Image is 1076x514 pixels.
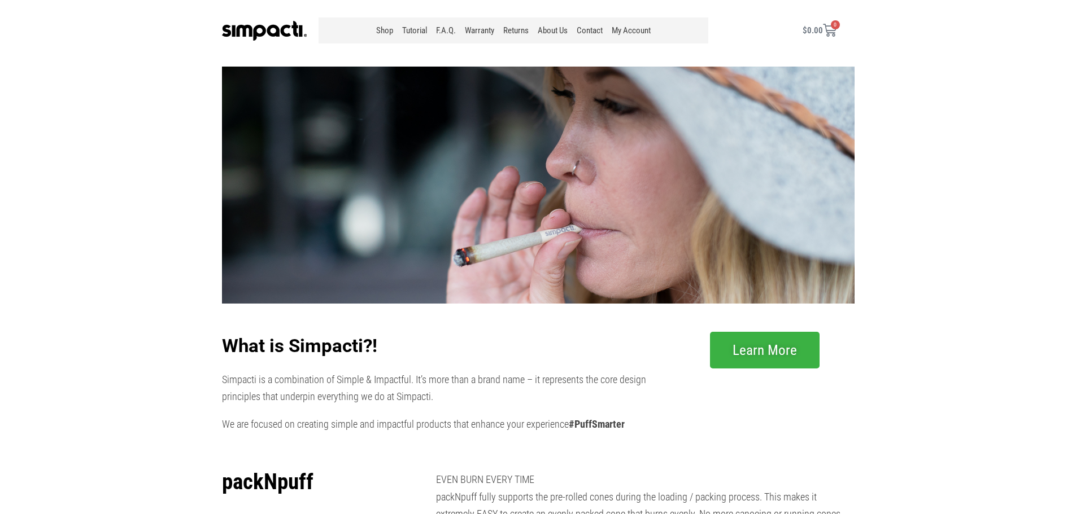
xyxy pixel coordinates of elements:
p: Simpacti is a combination of Simple & Impactful. It’s more than a brand name – it represents the ... [222,371,667,406]
bdi: 0.00 [803,25,823,36]
span: Learn More [733,343,797,357]
a: Shop [372,17,398,43]
span: 0 [831,20,840,29]
a: F.A.Q. [432,17,460,43]
a: $0.00 0 [789,17,850,44]
a: Learn More [710,332,820,368]
a: My Account [607,17,655,43]
b: packNpuff [222,469,313,495]
a: About Us [533,17,572,43]
b: What is Simpacti?! [222,335,377,357]
a: Returns [499,17,533,43]
img: Even Pack Even Burn [222,67,855,304]
b: #PuffSmarter [569,418,625,430]
span: $ [803,25,807,36]
a: Tutorial [398,17,432,43]
a: Warranty [460,17,499,43]
a: Contact [572,17,607,43]
span: We are focused on creating simple and impactful products that enhance your experience [222,418,625,430]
